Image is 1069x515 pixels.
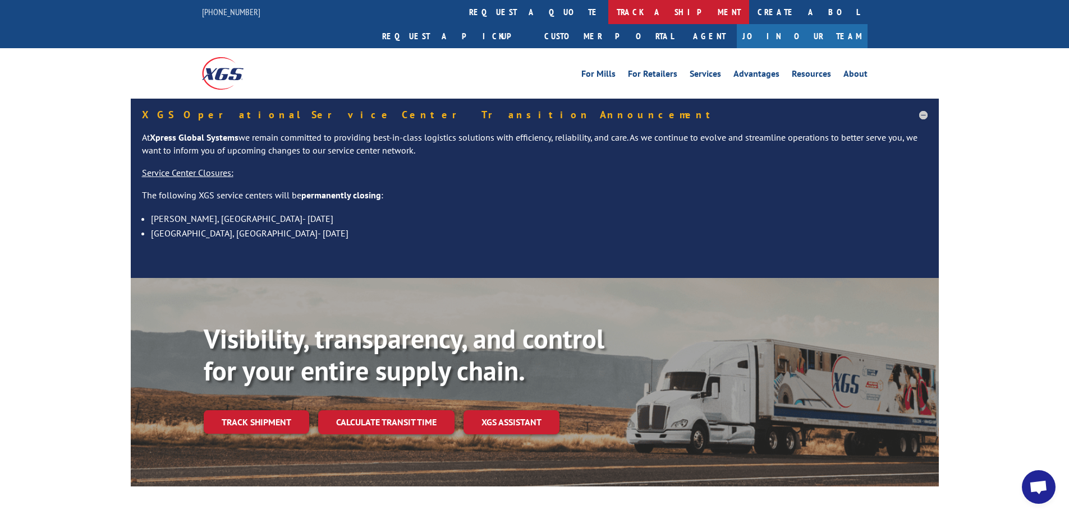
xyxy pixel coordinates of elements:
a: Services [690,69,721,82]
a: Advantages [733,69,779,82]
strong: Xpress Global Systems [150,132,238,143]
a: Join Our Team [737,24,868,48]
p: The following XGS service centers will be : [142,189,928,211]
a: Agent [682,24,737,48]
b: Visibility, transparency, and control for your entire supply chain. [204,321,604,388]
a: Open chat [1022,470,1056,504]
h5: XGS Operational Service Center Transition Announcement [142,110,928,120]
p: At we remain committed to providing best-in-class logistics solutions with efficiency, reliabilit... [142,131,928,167]
u: Service Center Closures: [142,167,233,178]
a: About [843,69,868,82]
strong: permanently closing [301,189,381,201]
li: [PERSON_NAME], [GEOGRAPHIC_DATA]- [DATE] [151,211,928,226]
a: For Retailers [628,69,677,82]
a: For Mills [581,69,616,82]
a: XGS ASSISTANT [464,410,559,434]
li: [GEOGRAPHIC_DATA], [GEOGRAPHIC_DATA]- [DATE] [151,226,928,240]
a: Request a pickup [374,24,536,48]
a: Resources [792,69,831,82]
a: Track shipment [204,410,309,434]
a: [PHONE_NUMBER] [202,6,260,17]
a: Customer Portal [536,24,682,48]
a: Calculate transit time [318,410,455,434]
